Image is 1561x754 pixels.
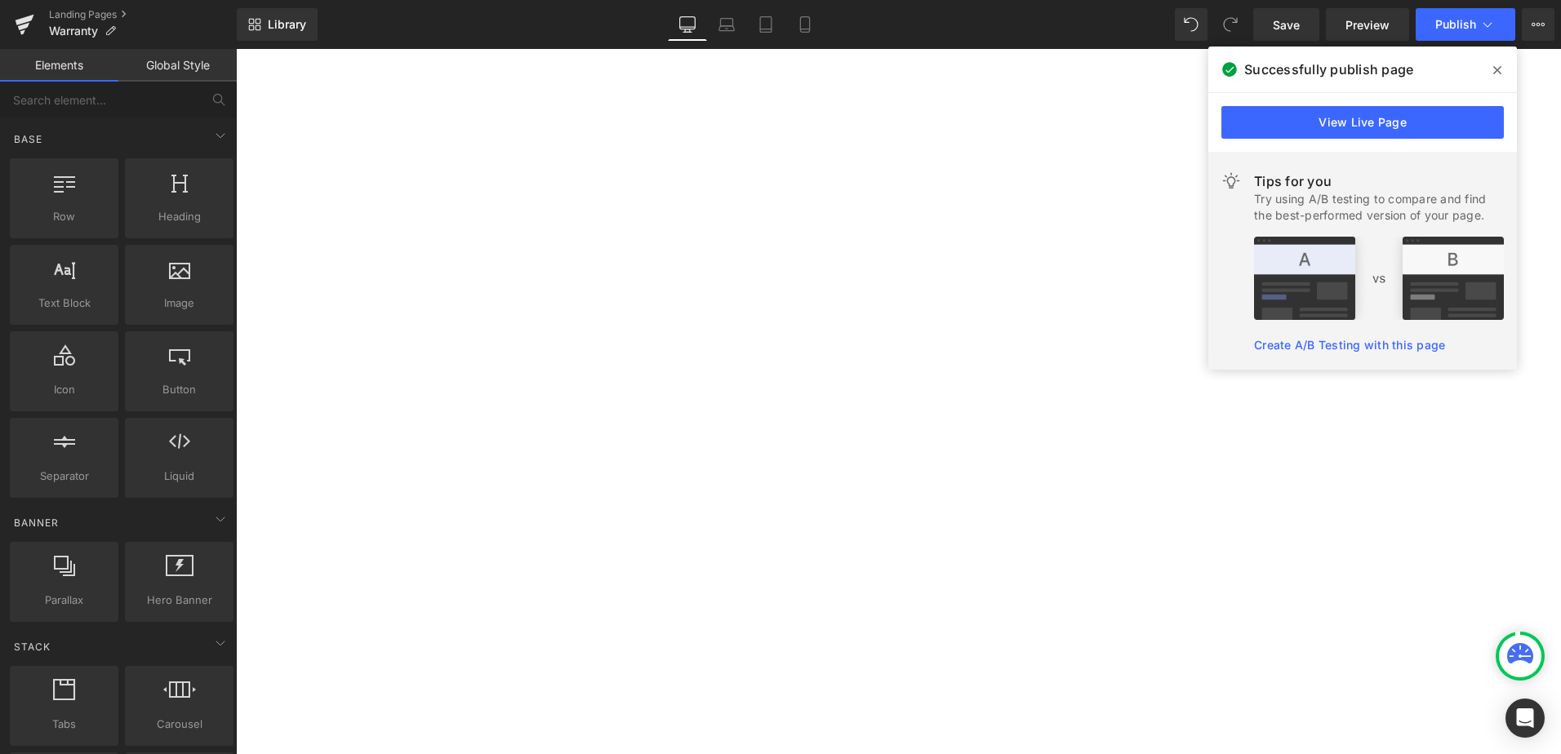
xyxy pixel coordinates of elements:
span: Preview [1345,16,1390,33]
button: Undo [1175,8,1207,41]
div: Open Intercom Messenger [1505,699,1545,738]
button: Redo [1214,8,1247,41]
img: tip.png [1254,237,1504,320]
span: Row [15,208,113,225]
span: Tabs [15,716,113,733]
span: Publish [1435,18,1476,31]
span: Carousel [130,716,229,733]
a: Landing Pages [49,8,237,21]
a: Desktop [668,8,707,41]
span: Library [268,17,306,32]
a: Laptop [707,8,746,41]
span: Base [12,131,44,147]
a: New Library [237,8,318,41]
a: Create A/B Testing with this page [1254,338,1445,352]
span: Successfully publish page [1244,60,1413,79]
span: Liquid [130,468,229,485]
a: Preview [1326,8,1409,41]
span: Image [130,295,229,312]
span: Save [1273,16,1300,33]
button: More [1522,8,1554,41]
a: Tablet [746,8,785,41]
span: Separator [15,468,113,485]
a: Mobile [785,8,825,41]
span: Icon [15,381,113,398]
span: Parallax [15,592,113,609]
span: Text Block [15,295,113,312]
span: Warranty [49,24,98,38]
div: Tips for you [1254,171,1504,191]
span: Hero Banner [130,592,229,609]
img: light.svg [1221,171,1241,191]
a: View Live Page [1221,106,1504,139]
span: Heading [130,208,229,225]
span: Banner [12,515,60,530]
button: Publish [1416,8,1515,41]
a: Global Style [118,49,237,82]
span: Stack [12,639,52,654]
span: Button [130,381,229,398]
div: Try using A/B testing to compare and find the best-performed version of your page. [1254,191,1504,224]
